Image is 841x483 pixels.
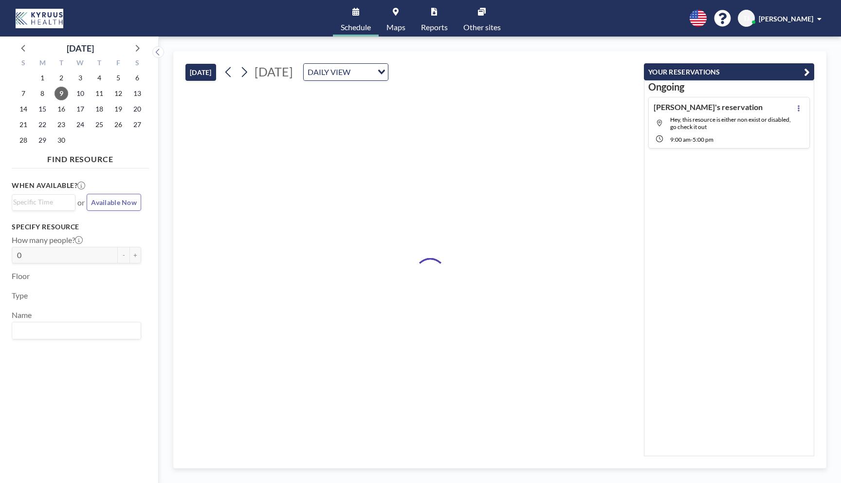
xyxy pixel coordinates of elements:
h4: [PERSON_NAME]'s reservation [654,102,763,112]
button: - [118,247,129,263]
span: Saturday, September 13, 2025 [130,87,144,100]
span: Monday, September 15, 2025 [36,102,49,116]
span: Hey, this resource is either non exist or disabled, go check it out [670,116,791,130]
div: M [33,57,52,70]
span: 9:00 AM [670,136,691,143]
h4: FIND RESOURCE [12,150,149,164]
span: Wednesday, September 17, 2025 [73,102,87,116]
span: Friday, September 5, 2025 [111,71,125,85]
div: S [14,57,33,70]
div: F [109,57,128,70]
span: Wednesday, September 24, 2025 [73,118,87,131]
label: Name [12,310,32,320]
span: Saturday, September 20, 2025 [130,102,144,116]
span: Thursday, September 4, 2025 [92,71,106,85]
span: DAILY VIEW [306,66,352,78]
h3: Ongoing [648,81,810,93]
span: - [691,136,693,143]
span: Wednesday, September 3, 2025 [73,71,87,85]
span: Saturday, September 6, 2025 [130,71,144,85]
span: Sunday, September 7, 2025 [17,87,30,100]
span: Thursday, September 25, 2025 [92,118,106,131]
span: Sunday, September 21, 2025 [17,118,30,131]
div: Search for option [304,64,388,80]
span: Tuesday, September 16, 2025 [55,102,68,116]
div: T [52,57,71,70]
input: Search for option [13,324,135,337]
span: Monday, September 8, 2025 [36,87,49,100]
button: + [129,247,141,263]
span: Monday, September 22, 2025 [36,118,49,131]
label: How many people? [12,235,83,245]
span: Schedule [341,23,371,31]
span: [DATE] [255,64,293,79]
span: Tuesday, September 23, 2025 [55,118,68,131]
label: Type [12,291,28,300]
div: Search for option [12,195,75,209]
span: Maps [386,23,405,31]
span: Friday, September 26, 2025 [111,118,125,131]
div: Search for option [12,322,141,339]
span: Reports [421,23,448,31]
span: Sunday, September 28, 2025 [17,133,30,147]
span: 5:00 PM [693,136,713,143]
input: Search for option [353,66,372,78]
img: organization-logo [16,9,63,28]
span: Tuesday, September 9, 2025 [55,87,68,100]
span: Saturday, September 27, 2025 [130,118,144,131]
span: Sunday, September 14, 2025 [17,102,30,116]
div: W [71,57,90,70]
span: Friday, September 12, 2025 [111,87,125,100]
span: Friday, September 19, 2025 [111,102,125,116]
span: TJ [743,14,750,23]
span: Tuesday, September 30, 2025 [55,133,68,147]
div: [DATE] [67,41,94,55]
button: YOUR RESERVATIONS [644,63,814,80]
h3: Specify resource [12,223,141,231]
span: Thursday, September 11, 2025 [92,87,106,100]
span: Tuesday, September 2, 2025 [55,71,68,85]
span: Wednesday, September 10, 2025 [73,87,87,100]
div: T [90,57,109,70]
span: Monday, September 1, 2025 [36,71,49,85]
span: Other sites [463,23,501,31]
div: S [128,57,146,70]
button: Available Now [87,194,141,211]
span: [PERSON_NAME] [759,15,813,23]
label: Floor [12,271,30,281]
button: [DATE] [185,64,216,81]
span: Monday, September 29, 2025 [36,133,49,147]
span: Thursday, September 18, 2025 [92,102,106,116]
input: Search for option [13,197,70,207]
span: or [77,198,85,207]
span: Available Now [91,198,137,206]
